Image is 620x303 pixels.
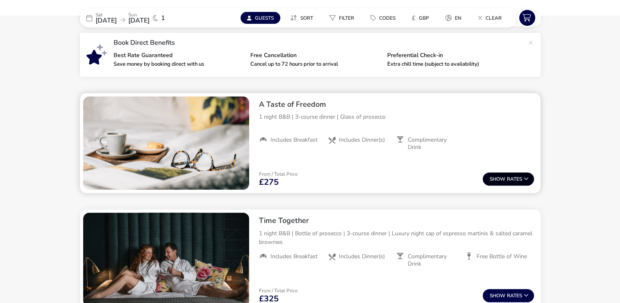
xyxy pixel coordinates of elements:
button: ShowRates [483,172,534,186]
span: Free Bottle of Wine [477,253,527,260]
span: Complimentary Drink [408,253,459,268]
span: Clear [486,15,502,21]
p: Sun [128,12,150,17]
button: Clear [471,12,508,24]
p: Extra chill time (subject to availability) [387,62,518,67]
p: From / Total Price [259,172,298,177]
p: Save money by booking direct with us [114,62,244,67]
span: £325 [259,295,279,303]
naf-pibe-menu-bar-item: Guests [241,12,284,24]
div: Sat[DATE]Sun[DATE]1 [80,8,203,28]
naf-pibe-menu-bar-item: Codes [364,12,405,24]
span: Guests [255,15,274,21]
span: Includes Breakfast [270,253,318,260]
button: Guests [241,12,280,24]
p: 1 night B&B | 3-course dinner | Glass of prosecco [259,112,534,121]
span: Filter [339,15,354,21]
span: [DATE] [95,16,117,25]
naf-pibe-menu-bar-item: en [439,12,471,24]
button: £GBP [405,12,436,24]
p: Sat [95,12,117,17]
span: 1 [161,15,165,21]
i: £ [412,14,416,22]
p: Book Direct Benefits [114,39,524,46]
naf-pibe-menu-bar-item: Filter [323,12,364,24]
p: From / Total Price [259,288,298,293]
p: Free Cancellation [250,53,381,58]
p: Best Rate Guaranteed [114,53,244,58]
p: 1 night B&B | Bottle of prosecco | 3-course dinner | Luxury night cap of espresso martinis & salt... [259,229,534,246]
naf-pibe-menu-bar-item: Clear [471,12,511,24]
span: Includes Dinner(s) [339,253,385,260]
span: en [455,15,461,21]
p: Preferential Check-in [387,53,518,58]
span: Sort [300,15,313,21]
span: Includes Breakfast [270,136,318,144]
span: Complimentary Drink [408,136,459,151]
button: Sort [284,12,320,24]
div: A Taste of Freedom1 night B&B | 3-course dinner | Glass of proseccoIncludes BreakfastIncludes Din... [252,93,541,158]
h2: A Taste of Freedom [259,100,534,109]
span: £275 [259,178,279,186]
span: Codes [379,15,395,21]
naf-pibe-menu-bar-item: Sort [284,12,323,24]
span: Show [490,293,507,298]
p: Cancel up to 72 hours prior to arrival [250,62,381,67]
button: ShowRates [483,289,534,302]
button: en [439,12,468,24]
div: Time Together1 night B&B | Bottle of prosecco | 3-course dinner | Luxury night cap of espresso ma... [252,209,541,274]
span: Show [490,177,507,182]
span: Includes Dinner(s) [339,136,385,144]
naf-pibe-menu-bar-item: £GBP [405,12,439,24]
swiper-slide: 1 / 1 [83,96,249,190]
button: Filter [323,12,361,24]
span: [DATE] [128,16,150,25]
span: GBP [419,15,429,21]
h2: Time Together [259,216,534,225]
button: Codes [364,12,402,24]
